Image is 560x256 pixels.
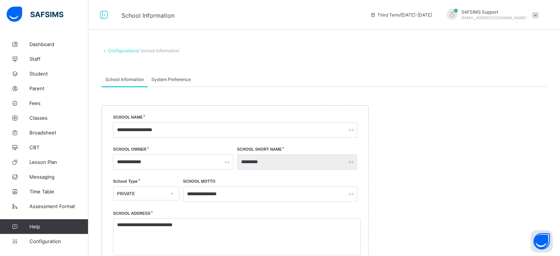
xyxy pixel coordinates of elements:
[108,48,138,53] a: Configurations
[237,147,282,151] label: School Short Name
[113,115,143,119] label: School Name
[29,41,88,47] span: Dashboard
[29,115,88,121] span: Classes
[121,12,175,19] span: School Information
[29,159,88,165] span: Lesson Plan
[151,77,191,82] span: System Preference
[29,174,88,180] span: Messaging
[29,238,88,244] span: Configuration
[29,224,88,229] span: Help
[29,189,88,194] span: Time Table
[138,48,179,53] span: / School Information
[461,9,526,15] span: SAFSIMS Support
[105,77,144,82] span: School Information
[29,85,88,91] span: Parent
[113,147,146,151] label: School Owner
[370,12,432,18] span: session/term information
[531,230,553,252] button: Open asap
[7,7,63,22] img: safsims
[113,211,150,215] label: School Address
[439,9,542,21] div: SAFSIMS Support
[29,144,88,150] span: CBT
[117,191,166,196] div: PRIVATE
[29,71,88,77] span: Student
[461,15,526,20] span: [EMAIL_ADDRESS][DOMAIN_NAME]
[29,130,88,136] span: Broadsheet
[183,179,215,183] label: School Motto
[29,203,88,209] span: Assessment Format
[113,179,138,183] span: School Type
[29,56,88,62] span: Staff
[29,100,88,106] span: Fees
